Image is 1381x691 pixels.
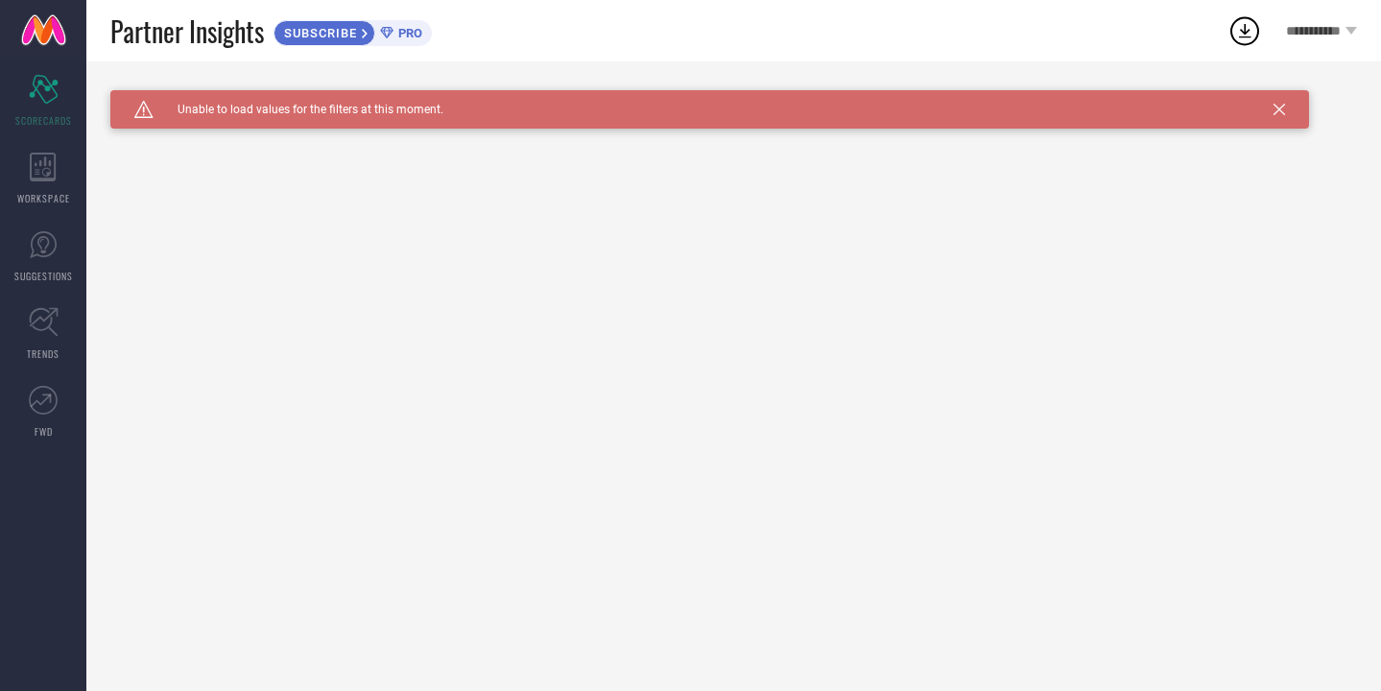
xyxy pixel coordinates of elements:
div: Unable to load filters at this moment. Please try later. [110,90,1357,106]
span: TRENDS [27,346,60,361]
span: SUGGESTIONS [14,269,73,283]
a: SUBSCRIBEPRO [274,15,432,46]
div: Open download list [1227,13,1262,48]
span: Partner Insights [110,12,264,51]
span: FWD [35,424,53,439]
span: WORKSPACE [17,191,70,205]
span: SCORECARDS [15,113,72,128]
span: SUBSCRIBE [274,26,362,40]
span: Unable to load values for the filters at this moment. [154,103,443,116]
span: PRO [393,26,422,40]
